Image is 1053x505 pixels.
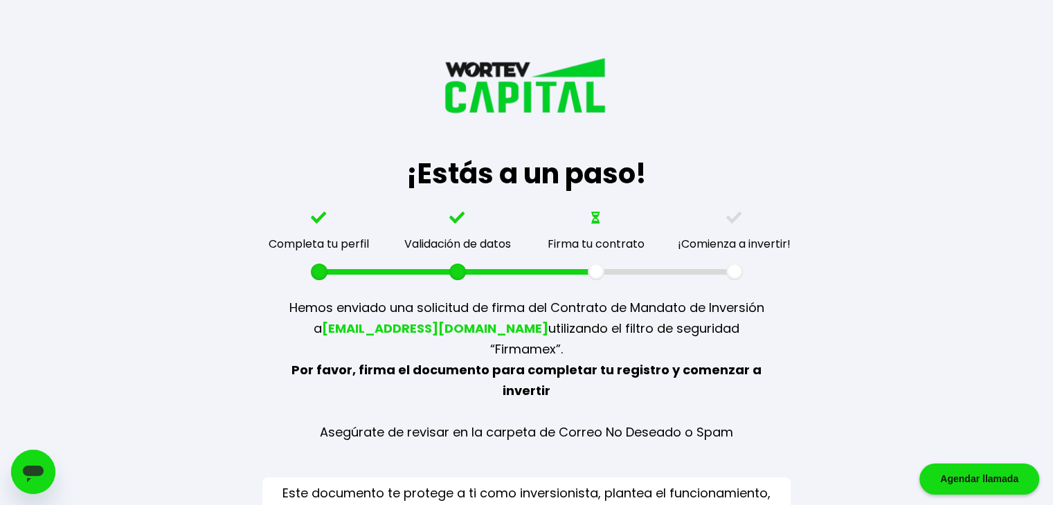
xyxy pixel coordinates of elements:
div: Completa tu perfil [269,235,369,252]
p: Hemos enviado una solicitud de firma del Contrato de Mandato de Inversión a utilizando el filtro ... [288,280,766,460]
img: check.0c7e33b3.svg [449,212,466,224]
img: check-gray.f87aefb8.svg [726,212,743,224]
img: hourglass-half.8938ef0f.svg [591,212,601,224]
div: Validación de datos [404,235,511,252]
div: ¡Comienza a invertir! [678,235,791,252]
iframe: Botón para iniciar la ventana de mensajería [11,450,55,494]
img: logo_wortev_capital [440,55,613,153]
h1: ¡Estás a un paso! [406,153,647,194]
span: [EMAIL_ADDRESS][DOMAIN_NAME] [322,320,548,337]
b: Por favor, firma el documento para completar tu registro y comenzar a invertir [291,361,762,399]
div: Firma tu contrato [548,235,645,252]
img: check.0c7e33b3.svg [311,212,327,224]
div: Agendar llamada [919,463,1039,495]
